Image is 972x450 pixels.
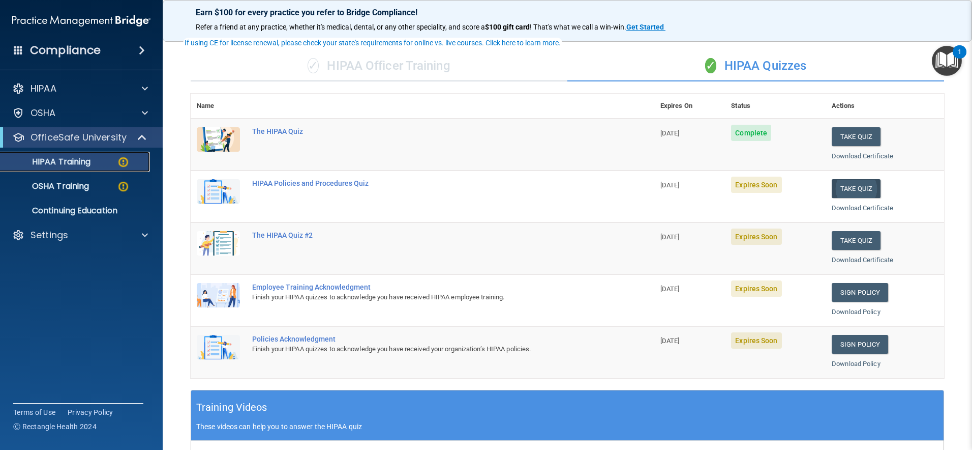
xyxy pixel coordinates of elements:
[660,337,680,345] span: [DATE]
[832,127,880,146] button: Take Quiz
[832,308,880,316] a: Download Policy
[31,107,56,119] p: OSHA
[12,82,148,95] a: HIPAA
[31,82,56,95] p: HIPAA
[660,181,680,189] span: [DATE]
[12,229,148,241] a: Settings
[660,285,680,293] span: [DATE]
[117,180,130,193] img: warning-circle.0cc9ac19.png
[196,399,267,416] h5: Training Videos
[12,131,147,144] a: OfficeSafe University
[252,283,603,291] div: Employee Training Acknowledgment
[196,23,485,31] span: Refer a friend at any practice, whether it's medical, dental, or any other speciality, and score a
[12,11,150,31] img: PMB logo
[12,107,148,119] a: OSHA
[626,23,665,31] a: Get Started
[191,94,246,119] th: Name
[185,39,561,46] div: If using CE for license renewal, please check your state's requirements for online vs. live cours...
[826,94,944,119] th: Actions
[68,407,113,417] a: Privacy Policy
[832,256,893,264] a: Download Certificate
[731,332,781,349] span: Expires Soon
[725,94,826,119] th: Status
[705,58,716,73] span: ✓
[660,233,680,241] span: [DATE]
[252,343,603,355] div: Finish your HIPAA quizzes to acknowledge you have received your organization’s HIPAA policies.
[30,43,101,58] h4: Compliance
[832,283,888,302] a: Sign Policy
[31,229,68,241] p: Settings
[252,335,603,343] div: Policies Acknowledgment
[626,23,664,31] strong: Get Started
[731,177,781,193] span: Expires Soon
[7,181,89,191] p: OSHA Training
[183,38,562,48] button: If using CE for license renewal, please check your state's requirements for online vs. live cours...
[252,291,603,303] div: Finish your HIPAA quizzes to acknowledge you have received HIPAA employee training.
[308,58,319,73] span: ✓
[252,179,603,187] div: HIPAA Policies and Procedures Quiz
[7,157,90,167] p: HIPAA Training
[660,129,680,137] span: [DATE]
[731,229,781,245] span: Expires Soon
[832,152,893,160] a: Download Certificate
[13,407,55,417] a: Terms of Use
[832,179,880,198] button: Take Quiz
[932,46,962,76] button: Open Resource Center, 1 new notification
[13,421,97,432] span: Ⓒ Rectangle Health 2024
[530,23,626,31] span: ! That's what we call a win-win.
[191,51,567,81] div: HIPAA Officer Training
[196,423,938,431] p: These videos can help you to answer the HIPAA quiz
[832,204,893,212] a: Download Certificate
[731,280,781,297] span: Expires Soon
[252,127,603,135] div: The HIPAA Quiz
[7,206,145,216] p: Continuing Education
[832,335,888,354] a: Sign Policy
[654,94,725,119] th: Expires On
[731,125,771,141] span: Complete
[958,52,961,65] div: 1
[832,360,880,368] a: Download Policy
[196,8,939,17] p: Earn $100 for every practice you refer to Bridge Compliance!
[117,156,130,168] img: warning-circle.0cc9ac19.png
[832,231,880,250] button: Take Quiz
[252,231,603,239] div: The HIPAA Quiz #2
[31,131,127,144] p: OfficeSafe University
[485,23,530,31] strong: $100 gift card
[567,51,944,81] div: HIPAA Quizzes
